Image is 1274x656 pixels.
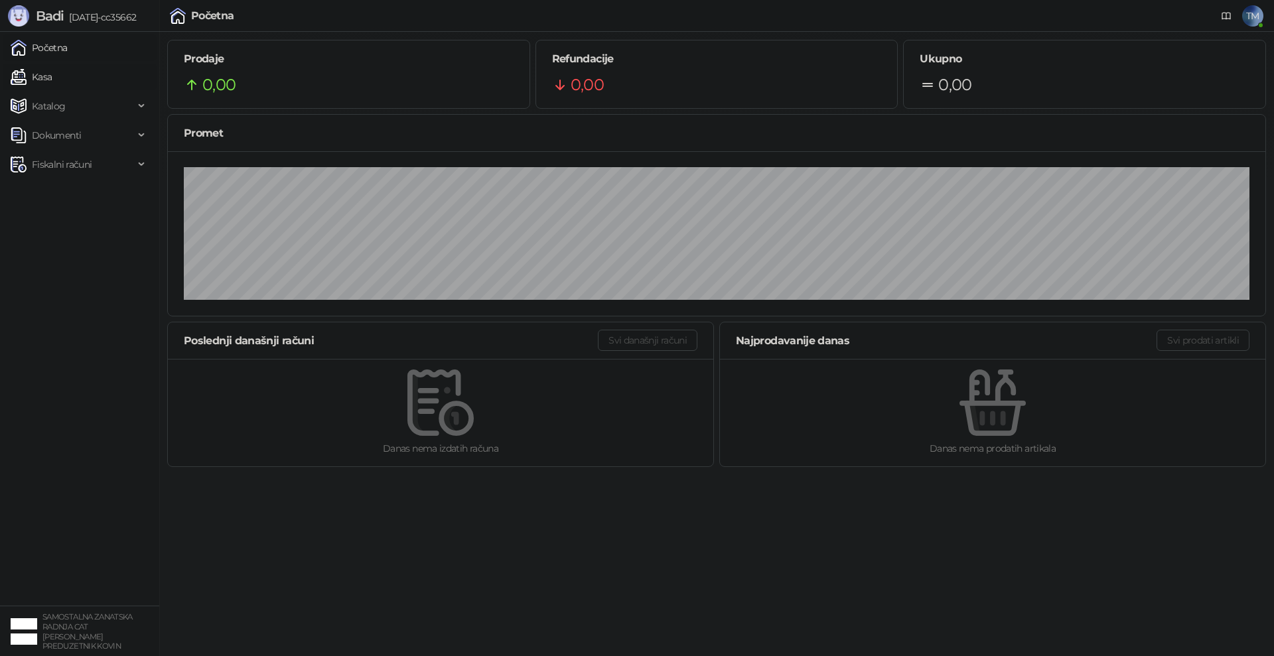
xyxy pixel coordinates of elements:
[11,64,52,90] a: Kasa
[741,441,1244,456] div: Danas nema prodatih artikala
[938,72,971,98] span: 0,00
[571,72,604,98] span: 0,00
[202,72,236,98] span: 0,00
[1157,330,1249,351] button: Svi prodati artikli
[11,34,68,61] a: Početna
[32,93,66,119] span: Katalog
[184,125,1249,141] div: Promet
[32,151,92,178] span: Fiskalni računi
[552,51,882,67] h5: Refundacije
[191,11,234,21] div: Početna
[1216,5,1237,27] a: Dokumentacija
[64,11,136,23] span: [DATE]-cc35662
[184,332,598,349] div: Poslednji današnji računi
[32,122,81,149] span: Dokumenti
[1242,5,1263,27] span: TM
[8,5,29,27] img: Logo
[42,612,133,651] small: SAMOSTALNA ZANATSKA RADNJA CAT [PERSON_NAME] PREDUZETNIK KOVIN
[920,51,1249,67] h5: Ukupno
[11,618,37,645] img: 64x64-companyLogo-ae27db6e-dfce-48a1-b68e-83471bd1bffd.png
[736,332,1157,349] div: Najprodavanije danas
[184,51,514,67] h5: Prodaje
[36,8,64,24] span: Badi
[189,441,692,456] div: Danas nema izdatih računa
[598,330,697,351] button: Svi današnji računi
